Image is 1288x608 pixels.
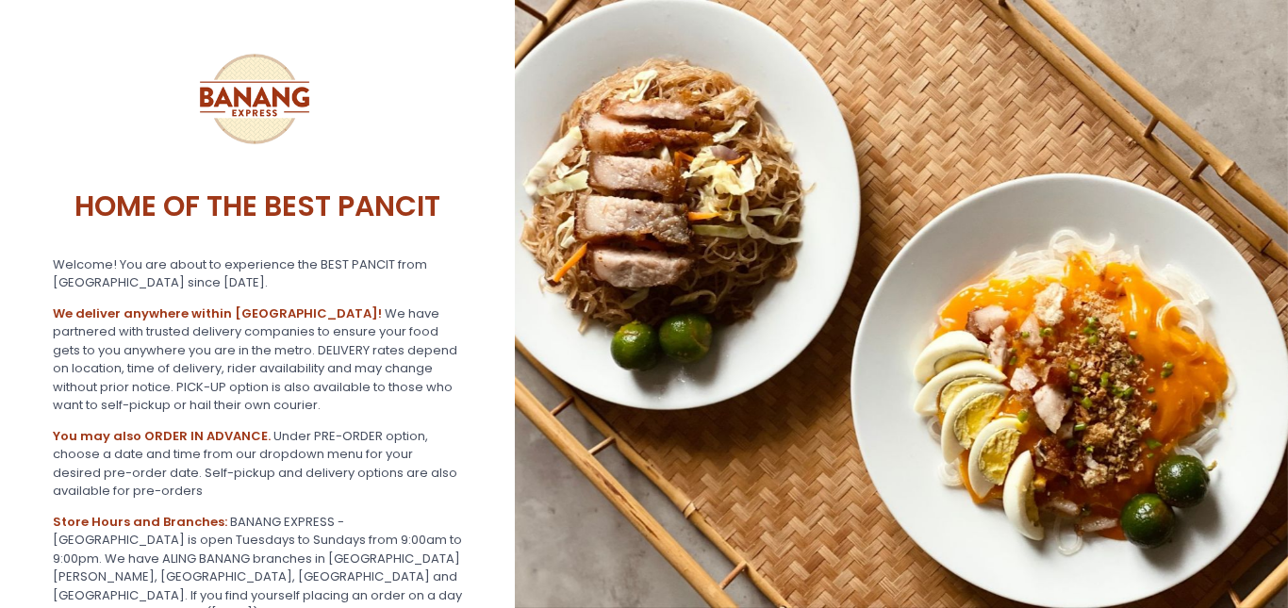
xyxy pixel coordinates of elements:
[53,304,382,322] b: We deliver anywhere within [GEOGRAPHIC_DATA]!
[53,255,462,292] div: Welcome! You are about to experience the BEST PANCIT from [GEOGRAPHIC_DATA] since [DATE].
[53,170,462,243] div: HOME OF THE BEST PANCIT
[53,427,462,501] div: Under PRE-ORDER option, choose a date and time from our dropdown menu for your desired pre-order ...
[53,427,271,445] b: You may also ORDER IN ADVANCE.
[184,28,325,170] img: Banang Express
[53,304,462,415] div: We have partnered with trusted delivery companies to ensure your food gets to you anywhere you ar...
[53,513,227,531] b: Store Hours and Branches:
